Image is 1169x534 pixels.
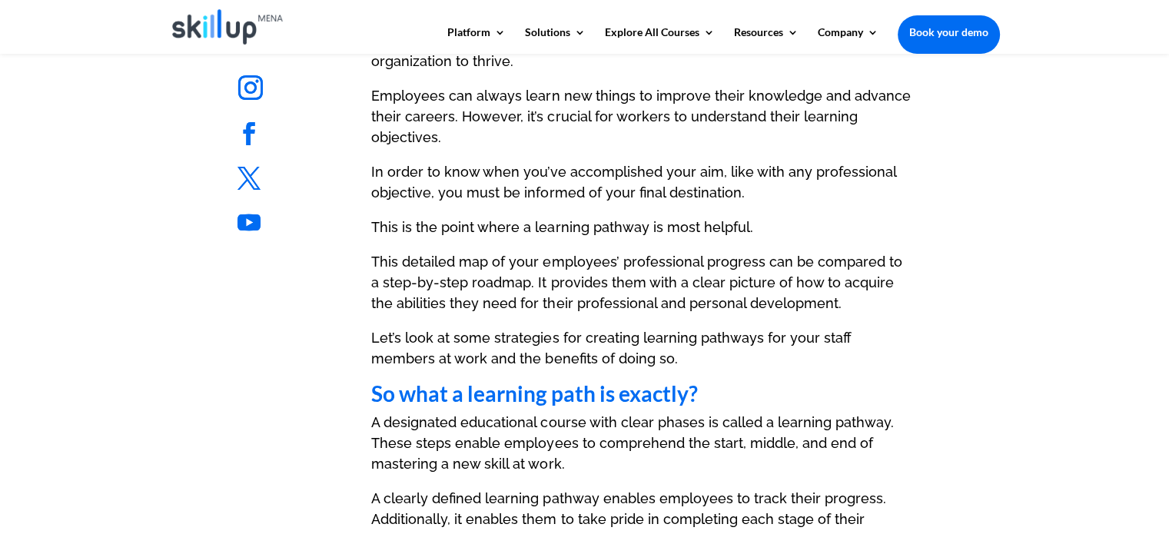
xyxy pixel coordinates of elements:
p: A designated educational course with clear phases is called a learning pathway. These steps enabl... [371,412,912,488]
a: Explore All Courses [605,27,715,53]
p: Let’s look at some strategies for creating learning pathways for your staff members at work and t... [371,327,912,383]
p: In order to know when you’ve accomplished your aim, like with any professional objective, you mus... [371,161,912,217]
p: This detailed map of your employees’ professional progress can be compared to a step-by-step road... [371,251,912,327]
a: Book your demo [898,15,1000,49]
a: Follow on X [226,155,272,201]
a: Follow on Instagram [226,63,275,112]
strong: So what a learning path is exactly? [371,380,697,406]
a: Resources [734,27,799,53]
p: Creating a company culture of learning at work is important if you want your organization to thrive. [371,30,912,85]
img: Skillup Mena [172,9,284,45]
a: Follow on Facebook [226,111,272,157]
p: This is the point where a learning pathway is most helpful. [371,217,912,251]
iframe: Chat Widget [913,368,1169,534]
p: Employees can always learn new things to improve their knowledge and advance their careers. Howev... [371,85,912,161]
a: Follow on Youtube [226,200,272,246]
a: Platform [447,27,506,53]
a: Solutions [525,27,586,53]
a: Company [818,27,878,53]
